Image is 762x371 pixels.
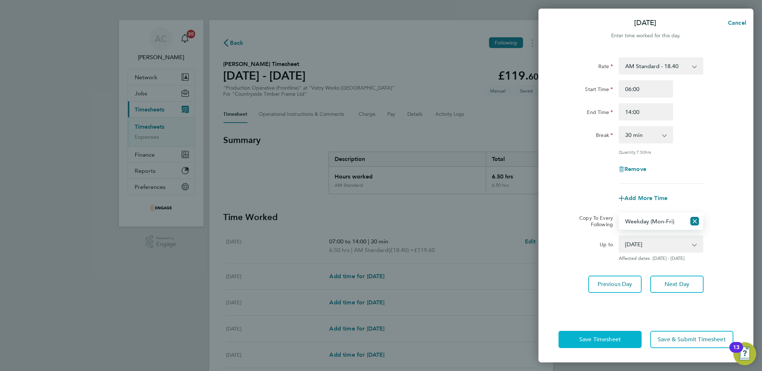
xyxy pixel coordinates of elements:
[658,336,726,343] span: Save & Submit Timesheet
[624,195,667,201] span: Add More Time
[598,63,613,72] label: Rate
[619,256,703,261] span: Affected dates: [DATE] - [DATE]
[588,276,642,293] button: Previous Day
[574,215,613,228] label: Copy To Every Following
[634,18,657,28] p: [DATE]
[637,149,645,155] span: 7.50
[733,342,756,365] button: Open Resource Center, 13 new notifications
[598,281,632,288] span: Previous Day
[690,213,699,229] button: Reset selection
[624,166,646,172] span: Remove
[717,16,753,30] button: Cancel
[619,103,673,120] input: E.g. 18:00
[650,331,733,348] button: Save & Submit Timesheet
[726,19,746,26] span: Cancel
[600,241,613,250] label: Up to
[596,132,613,141] label: Break
[579,336,621,343] span: Save Timesheet
[619,80,673,97] input: E.g. 08:00
[585,86,613,95] label: Start Time
[650,276,704,293] button: Next Day
[619,166,646,172] button: Remove
[665,281,689,288] span: Next Day
[587,109,613,118] label: End Time
[559,331,642,348] button: Save Timesheet
[538,32,753,40] div: Enter time worked for this day.
[619,195,667,201] button: Add More Time
[619,149,703,155] div: Quantity: hrs
[733,347,739,357] div: 13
